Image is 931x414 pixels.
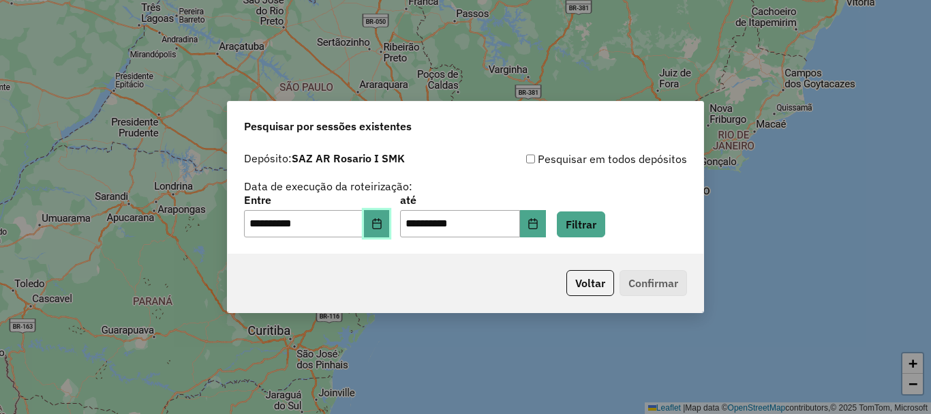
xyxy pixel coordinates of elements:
[566,270,614,296] button: Voltar
[400,192,545,208] label: até
[465,151,687,167] div: Pesquisar em todos depósitos
[244,118,412,134] span: Pesquisar por sessões existentes
[557,211,605,237] button: Filtrar
[520,210,546,237] button: Choose Date
[292,151,405,165] strong: SAZ AR Rosario I SMK
[364,210,390,237] button: Choose Date
[244,178,412,194] label: Data de execução da roteirização:
[244,192,389,208] label: Entre
[244,150,405,166] label: Depósito:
